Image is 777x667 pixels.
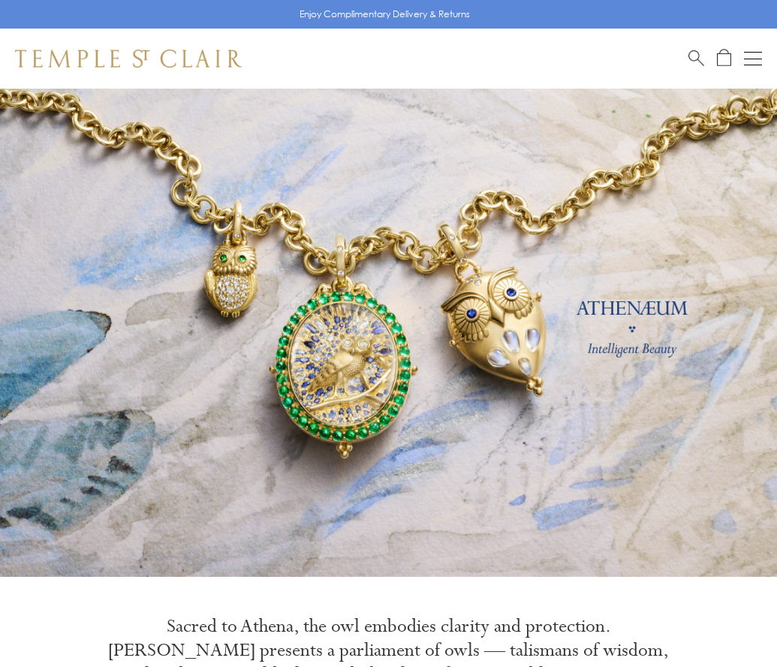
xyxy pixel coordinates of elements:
button: Open navigation [744,50,762,68]
a: Search [688,49,704,68]
img: Temple St. Clair [15,50,242,68]
p: Enjoy Complimentary Delivery & Returns [300,7,470,22]
a: Open Shopping Bag [717,49,731,68]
